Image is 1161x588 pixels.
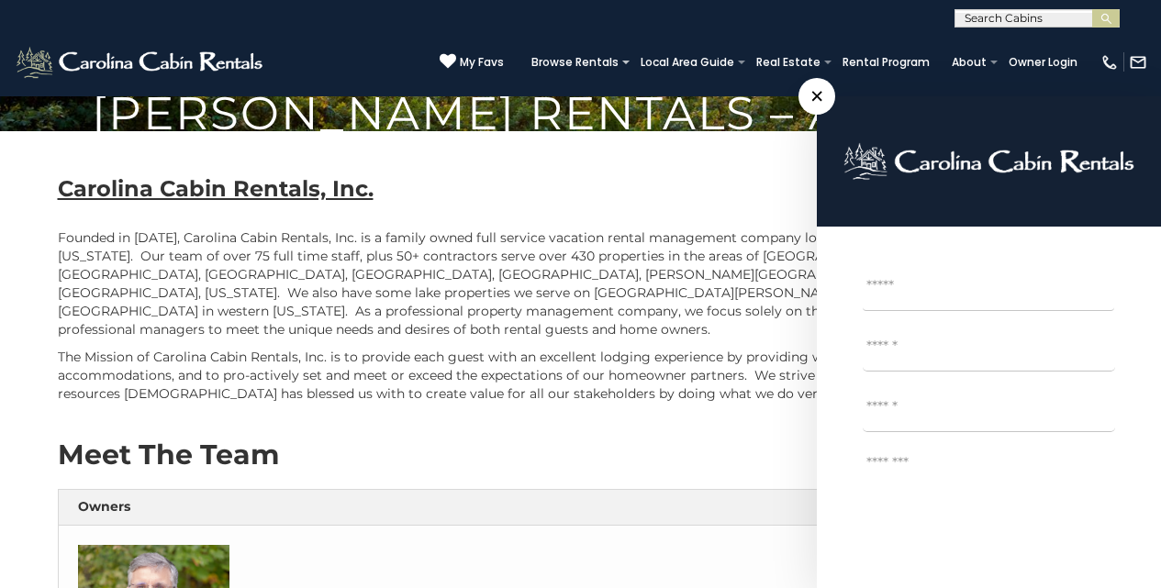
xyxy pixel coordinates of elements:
a: Local Area Guide [631,50,743,75]
img: mail-regular-white.png [1129,53,1147,72]
span: My Favs [460,54,504,71]
b: Carolina Cabin Rentals, Inc. [58,175,374,202]
img: White-1-2.png [14,44,268,81]
span: × [798,78,835,115]
a: Real Estate [747,50,830,75]
a: My Favs [440,53,504,72]
strong: Owners [78,498,130,515]
img: logo [843,142,1134,181]
a: Rental Program [833,50,939,75]
a: Owner Login [999,50,1087,75]
img: phone-regular-white.png [1100,53,1119,72]
p: The Mission of Carolina Cabin Rentals, Inc. is to provide each guest with an excellent lodging ex... [58,348,1104,403]
p: Founded in [DATE], Carolina Cabin Rentals, Inc. is a family owned full service vacation rental ma... [58,228,1104,338]
strong: Meet The Team [58,438,279,472]
a: About [943,50,996,75]
a: Browse Rentals [522,50,628,75]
